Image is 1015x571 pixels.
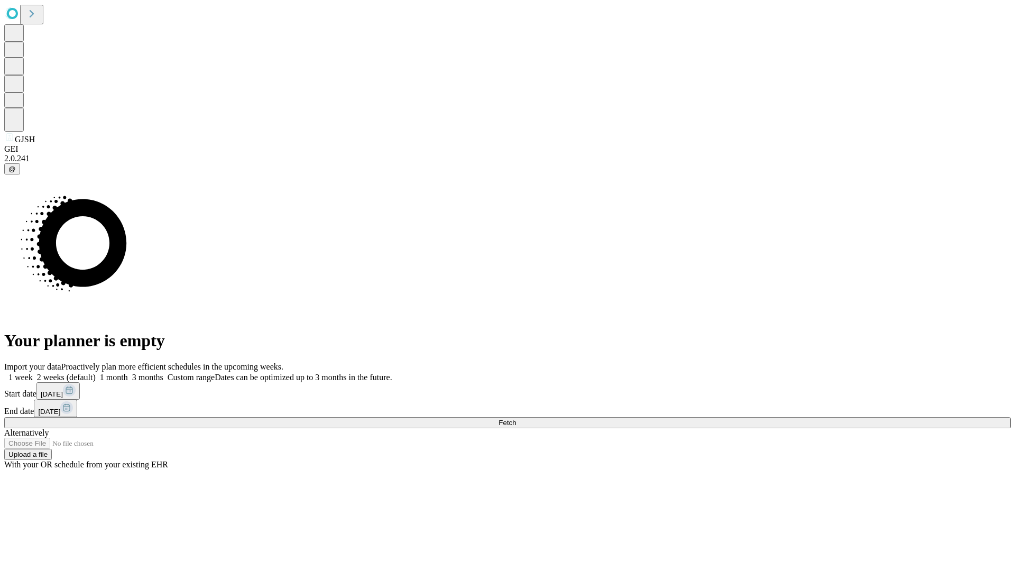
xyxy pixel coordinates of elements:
div: Start date [4,382,1011,400]
span: 3 months [132,373,163,382]
span: 2 weeks (default) [37,373,96,382]
span: GJSH [15,135,35,144]
button: Fetch [4,417,1011,428]
h1: Your planner is empty [4,331,1011,351]
span: Dates can be optimized up to 3 months in the future. [215,373,392,382]
span: With your OR schedule from your existing EHR [4,460,168,469]
span: Alternatively [4,428,49,437]
div: GEI [4,144,1011,154]
span: Proactively plan more efficient schedules in the upcoming weeks. [61,362,283,371]
div: 2.0.241 [4,154,1011,163]
div: End date [4,400,1011,417]
button: [DATE] [34,400,77,417]
span: [DATE] [38,408,60,416]
button: [DATE] [36,382,80,400]
span: Import your data [4,362,61,371]
span: Custom range [168,373,215,382]
span: 1 month [100,373,128,382]
button: Upload a file [4,449,52,460]
span: @ [8,165,16,173]
button: @ [4,163,20,174]
span: 1 week [8,373,33,382]
span: [DATE] [41,390,63,398]
span: Fetch [499,419,516,427]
